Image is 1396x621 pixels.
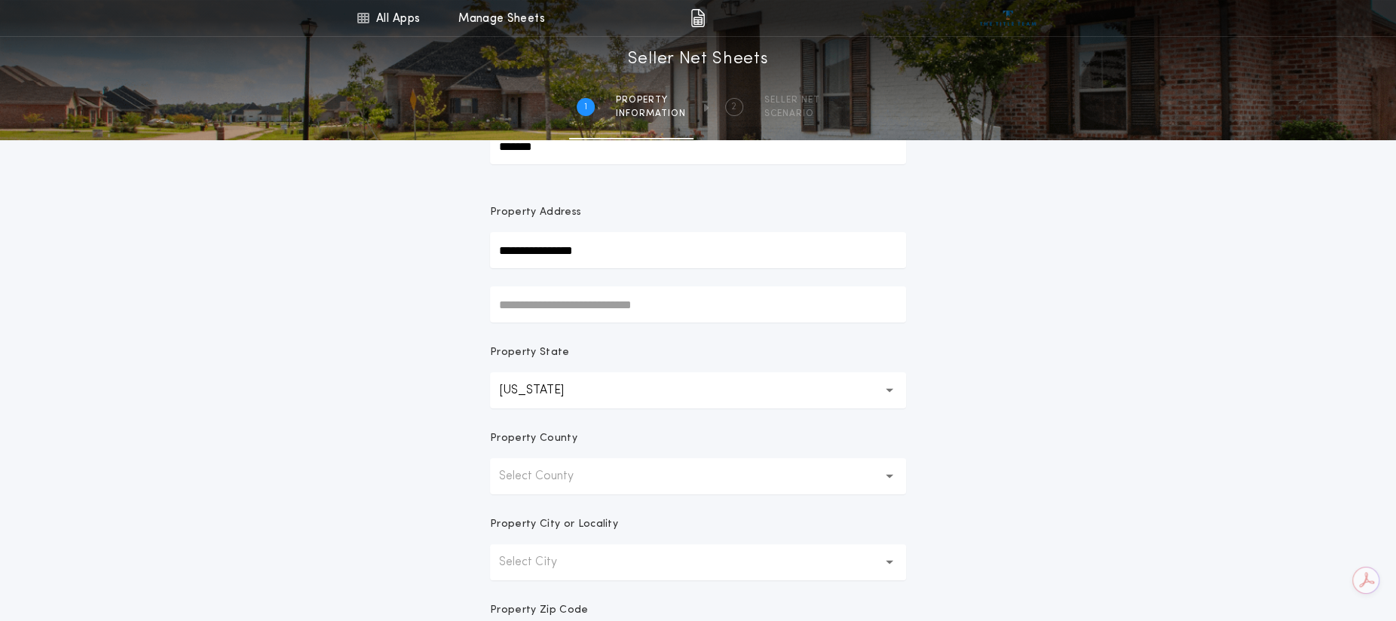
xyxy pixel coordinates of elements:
h2: 2 [731,101,736,113]
span: SCENARIO [764,108,820,120]
img: img [690,9,705,27]
span: Property [616,94,686,106]
p: Property City or Locality [490,517,618,532]
span: SELLER NET [764,94,820,106]
p: Property County [490,431,577,446]
button: [US_STATE] [490,372,906,408]
p: [US_STATE] [499,381,588,399]
button: Select City [490,544,906,580]
button: Select County [490,458,906,494]
p: Select County [499,467,598,485]
input: Prepared For [490,128,906,164]
p: Property State [490,345,569,360]
span: information [616,108,686,120]
h2: 1 [584,101,587,113]
p: Property Zip Code [490,603,588,618]
p: Select City [499,553,581,571]
p: Property Address [490,205,906,220]
img: vs-icon [980,11,1036,26]
h1: Seller Net Sheets [628,47,769,72]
